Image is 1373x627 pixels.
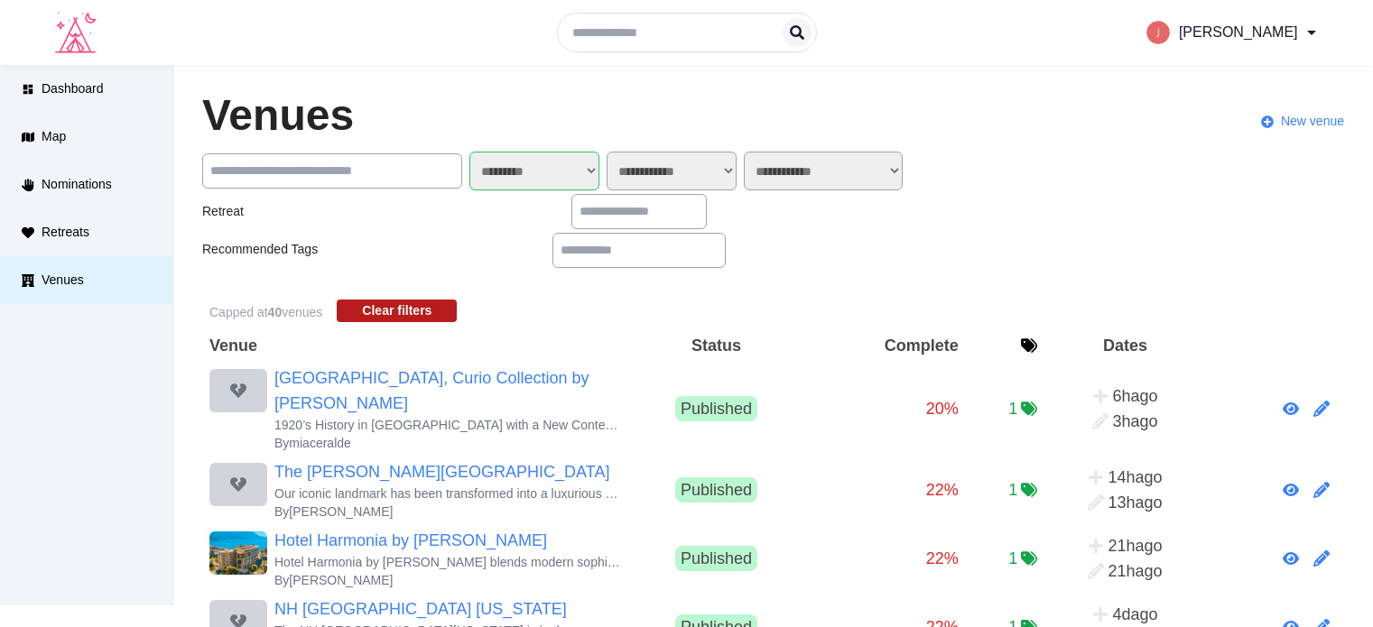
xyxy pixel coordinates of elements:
[42,223,89,242] span: Retreats
[1008,546,1017,571] span: 1
[1112,387,1157,405] span: 9:16AM, August 12th, 2025
[675,477,757,503] span: Published
[362,301,431,320] div: Clear filters
[804,329,966,362] th: Complete
[926,481,959,499] span: 22 %
[926,400,959,418] span: 20 %
[1112,412,1157,430] span: 12:00PM, August 12th, 2025
[202,329,628,362] th: Venue
[268,305,283,319] span: 40
[202,240,376,259] div: Recommended Tags
[1112,605,1157,623] span: 2:03PM, August 8th, 2025
[1146,7,1319,58] a: [PERSON_NAME]
[274,528,621,553] a: Hotel Harmonia by [PERSON_NAME]
[42,79,104,98] span: Dashboard
[274,571,621,589] div: By [PERSON_NAME]
[675,396,757,421] span: Published
[628,329,804,362] th: Status
[42,127,66,146] span: Map
[274,365,621,416] a: [GEOGRAPHIC_DATA], Curio Collection by [PERSON_NAME]
[1008,396,1017,421] span: 1
[337,300,457,322] button: Clear filters
[202,202,376,221] div: Retreat
[42,175,112,194] span: Nominations
[1044,329,1206,362] th: Dates
[274,434,621,452] div: By miaceralde
[274,484,621,503] div: Our iconic landmark has been transformed into a luxurious destination offering guests an extraord...
[1108,468,1162,486] span: 1:31AM, August 12th, 2025
[202,94,354,137] h1: Venues
[274,553,621,571] div: Hotel Harmonia by [PERSON_NAME] blends modern sophistication with Montenegrin charm, making it id...
[1261,112,1344,131] a: New venue
[274,459,621,484] a: The [PERSON_NAME][GEOGRAPHIC_DATA]
[209,531,267,575] img: Hotel Harmonia by Dukley
[1281,112,1344,131] span: New venue
[274,416,621,434] div: 1920’s History in [GEOGRAPHIC_DATA] with a New Contemporary Style Newly Renovated Resort A legend...
[274,503,621,521] div: By [PERSON_NAME]
[1108,562,1162,580] span: 6:28PM, August 11th, 2025
[675,546,757,571] span: Published
[274,596,621,622] a: NH [GEOGRAPHIC_DATA] [US_STATE]
[42,271,84,290] span: Venues
[926,549,959,567] span: 22 %
[1108,537,1162,555] span: 6:25PM, August 11th, 2025
[1008,477,1017,503] span: 1
[209,303,322,322] div: Capped at venues
[1108,493,1162,512] span: 2:32AM, August 12th, 2025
